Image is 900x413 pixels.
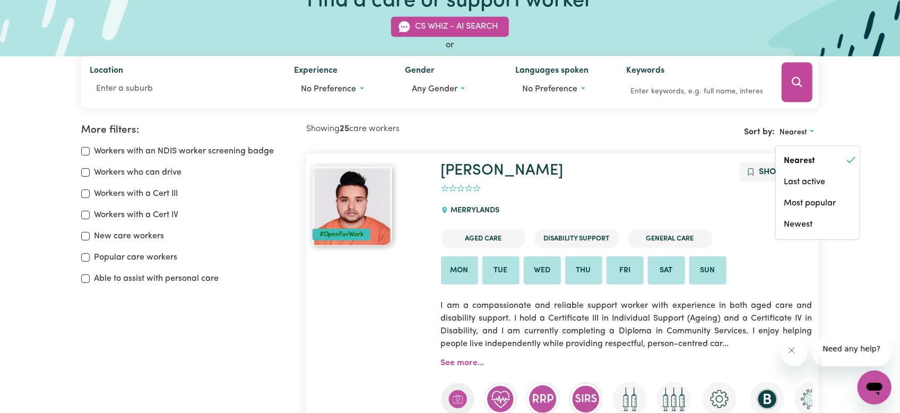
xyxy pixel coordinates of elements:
[313,229,370,240] div: #OpenForWork
[776,150,860,171] a: Nearest
[441,183,481,195] div: add rating by typing an integer from 0 to 5 or pressing arrow keys
[776,193,860,214] a: Most popular
[391,17,509,37] button: CS Whiz - AI Search
[515,80,609,100] button: Worker language preferences
[626,65,664,80] label: Keywords
[689,256,726,285] li: Available on Sun
[412,85,457,94] span: Any gender
[441,163,564,178] a: [PERSON_NAME]
[515,65,589,80] label: Languages spoken
[294,80,388,100] button: Worker experience options
[775,124,819,141] button: Sort search results
[858,371,892,405] iframe: Button to launch messaging window
[441,196,506,225] div: MERRYLANDS
[81,39,818,52] div: or
[522,85,577,94] span: No preference
[782,63,812,102] button: Search
[775,145,860,240] div: Sort search results
[405,65,435,80] label: Gender
[776,171,860,193] a: Last active
[628,229,713,248] li: General Care
[482,256,520,285] li: Available on Tue
[812,337,892,366] iframe: Message from company
[776,214,860,235] a: Newest
[81,124,293,136] h2: More filters:
[626,84,767,100] input: Enter keywords, e.g. full name, interests
[306,124,562,134] h2: Showing care workers
[441,359,484,367] a: See more...
[745,128,775,136] span: Sort by:
[301,85,356,94] span: No preference
[441,256,478,285] li: Available on Mon
[94,230,164,243] label: New care workers
[294,65,337,80] label: Experience
[90,80,277,99] input: Enter a suburb
[313,166,428,246] a: Bibek#OpenForWork
[524,256,561,285] li: Available on Wed
[441,293,812,357] p: I am a compassionate and reliable support worker with experience in both aged care and disability...
[405,80,499,100] button: Worker gender preference
[94,272,219,285] label: Able to assist with personal care
[565,256,602,285] li: Available on Thu
[94,145,274,158] label: Workers with an NDIS worker screening badge
[340,125,349,133] b: 25
[759,168,803,176] span: Shortlist
[313,166,392,246] img: View Bibek's profile
[534,229,619,248] li: Disability Support
[441,229,526,248] li: Aged Care
[780,128,808,136] span: Nearest
[740,162,810,182] button: Add to shortlist
[94,187,178,200] label: Workers with a Cert III
[94,166,181,179] label: Workers who can drive
[94,251,177,264] label: Popular care workers
[90,65,123,80] label: Location
[781,340,808,366] iframe: Close message
[607,256,644,285] li: Available on Fri
[648,256,685,285] li: Available on Sat
[94,209,178,221] label: Workers with a Cert IV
